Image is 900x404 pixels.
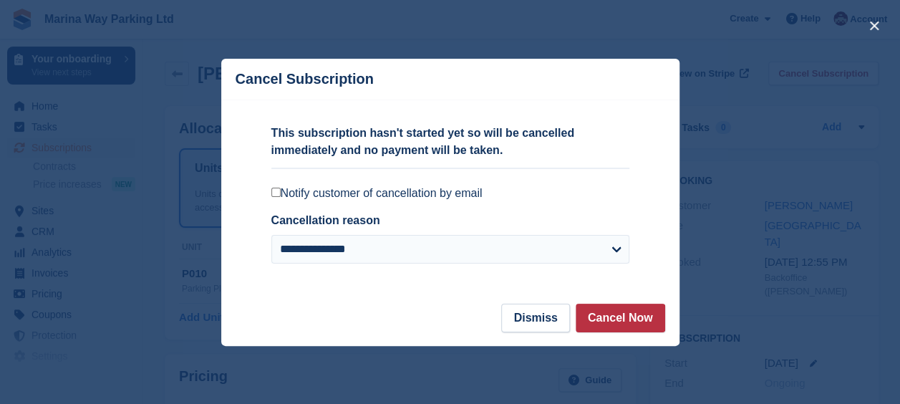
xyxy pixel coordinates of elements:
[271,125,629,159] p: This subscription hasn't started yet so will be cancelled immediately and no payment will be taken.
[271,186,629,201] label: Notify customer of cancellation by email
[236,71,374,87] p: Cancel Subscription
[576,304,665,332] button: Cancel Now
[271,188,281,197] input: Notify customer of cancellation by email
[863,14,886,37] button: close
[501,304,569,332] button: Dismiss
[271,214,380,226] label: Cancellation reason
